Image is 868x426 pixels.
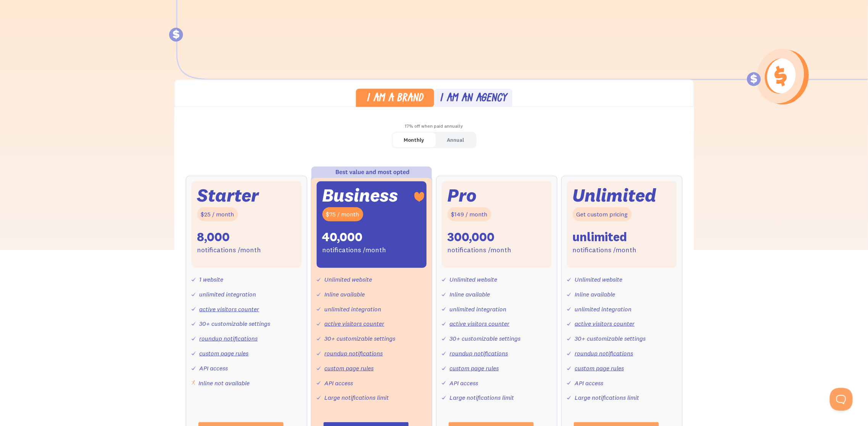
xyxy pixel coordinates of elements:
[448,207,491,221] div: $149 / month
[200,318,271,329] div: 30+ customizable settings
[322,229,363,245] div: 40,000
[200,363,228,374] div: API access
[325,349,383,357] a: roundup notifications
[197,229,230,245] div: 8,000
[325,378,353,389] div: API access
[367,93,424,104] div: I am a brand
[200,349,249,357] a: custom page rules
[404,135,424,146] div: Monthly
[830,388,853,411] iframe: Toggle Customer Support
[448,245,512,256] div: notifications /month
[200,289,256,300] div: unlimited integration
[325,320,385,327] a: active visitors counter
[325,304,382,315] div: unlimited integration
[450,392,514,403] div: Large notifications limit
[174,121,694,132] div: 17% off when paid annually
[450,289,490,300] div: Inline available
[200,305,259,313] a: active visitors counter
[200,274,224,285] div: 1 website
[575,289,615,300] div: Inline available
[322,207,363,221] div: $75 / month
[575,274,623,285] div: Unlimited website
[325,289,365,300] div: Inline available
[197,207,238,221] div: $25 / month
[322,187,398,203] div: Business
[447,135,464,146] div: Annual
[197,187,259,203] div: Starter
[325,333,396,344] div: 30+ customizable settings
[573,245,637,256] div: notifications /month
[575,333,646,344] div: 30+ customizable settings
[575,320,635,327] a: active visitors counter
[448,187,477,203] div: Pro
[450,304,507,315] div: unlimited integration
[573,229,627,245] div: unlimited
[448,229,495,245] div: 300,000
[575,304,632,315] div: unlimited integration
[197,245,261,256] div: notifications /month
[575,378,604,389] div: API access
[199,378,250,389] div: Inline not available
[450,349,508,357] a: roundup notifications
[575,364,624,372] a: custom page rules
[325,364,374,372] a: custom page rules
[325,274,372,285] div: Unlimited website
[450,364,499,372] a: custom page rules
[450,333,521,344] div: 30+ customizable settings
[573,187,657,203] div: Unlimited
[322,245,386,256] div: notifications /month
[440,93,507,104] div: I am an agency
[325,392,389,403] div: Large notifications limit
[450,320,510,327] a: active visitors counter
[575,392,639,403] div: Large notifications limit
[200,335,258,342] a: roundup notifications
[573,207,632,221] div: Get custom pricing
[575,349,633,357] a: roundup notifications
[450,274,498,285] div: Unlimited website
[450,378,478,389] div: API access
